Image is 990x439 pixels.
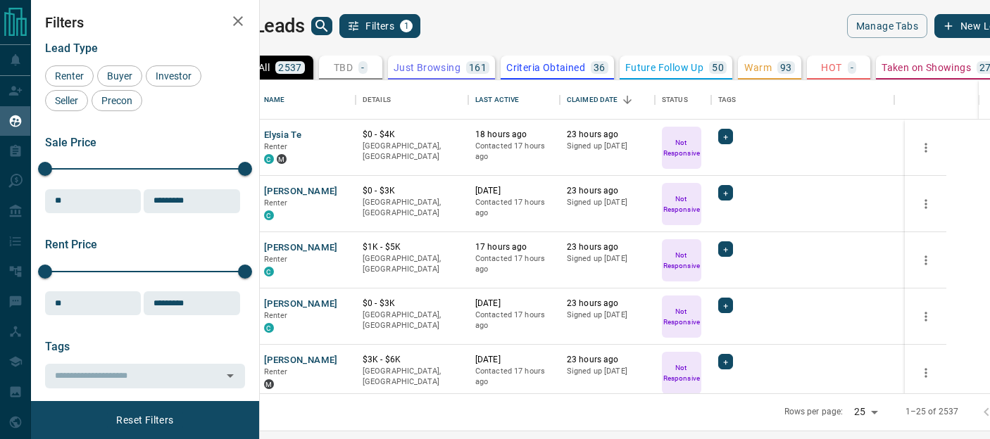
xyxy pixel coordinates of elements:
button: Filters1 [339,14,420,38]
p: 50 [712,63,724,72]
span: Renter [50,70,89,82]
p: Not Responsive [663,306,700,327]
p: - [851,63,853,72]
p: Warm [744,63,772,72]
p: [DATE] [475,185,553,197]
div: + [718,241,733,257]
p: Just Browsing [394,63,460,72]
div: Details [356,80,468,120]
p: 23 hours ago [567,298,648,310]
p: $3K - $6K [363,354,461,366]
div: Precon [92,90,142,111]
div: Last Active [475,80,519,120]
div: Renter [45,65,94,87]
div: + [718,354,733,369]
button: more [915,306,936,327]
div: Tags [718,80,737,120]
p: 36 [594,63,606,72]
div: condos.ca [264,154,274,164]
p: Not Responsive [663,193,700,215]
p: [GEOGRAPHIC_DATA], [GEOGRAPHIC_DATA] [363,366,461,388]
div: mrloft.ca [264,379,274,389]
span: Renter [264,255,288,264]
span: + [723,186,728,200]
p: [DATE] [475,298,553,310]
span: Renter [264,367,288,376]
div: Name [264,80,285,120]
p: Contacted 17 hours ago [475,141,553,163]
span: Investor [151,70,196,82]
p: Criteria Obtained [506,63,585,72]
p: 93 [780,63,792,72]
span: + [723,298,728,312]
p: 23 hours ago [567,241,648,253]
p: 161 [469,63,487,72]
span: + [723,242,728,256]
p: 2537 [278,63,302,72]
span: Sale Price [45,136,96,149]
div: Last Active [468,80,560,120]
button: [PERSON_NAME] [264,298,338,311]
div: condos.ca [264,267,274,276]
div: + [718,129,733,144]
p: TBD [334,63,353,72]
span: + [723,355,728,369]
div: + [718,185,733,201]
div: Details [363,80,391,120]
p: Rows per page: [784,406,844,418]
p: Signed up [DATE] [567,197,648,208]
span: Tags [45,340,70,353]
h2: Filters [45,14,245,31]
span: Precon [96,95,137,106]
div: + [718,298,733,313]
div: 25 [848,402,882,422]
p: [GEOGRAPHIC_DATA], [GEOGRAPHIC_DATA] [363,197,461,219]
span: 1 [401,21,411,31]
div: condos.ca [264,210,274,220]
p: $0 - $4K [363,129,461,141]
p: Contacted 17 hours ago [475,253,553,275]
div: Tags [711,80,894,120]
span: Renter [264,198,288,208]
span: Buyer [102,70,137,82]
button: Elysia Te [264,129,301,142]
p: $0 - $3K [363,185,461,197]
p: [GEOGRAPHIC_DATA], [GEOGRAPHIC_DATA] [363,310,461,331]
p: [GEOGRAPHIC_DATA], [GEOGRAPHIC_DATA] [363,253,461,275]
p: Signed up [DATE] [567,141,648,152]
p: Contacted 17 hours ago [475,366,553,388]
span: Renter [264,142,288,151]
button: [PERSON_NAME] [264,241,338,255]
div: Claimed Date [567,80,618,120]
p: 23 hours ago [567,354,648,366]
p: Signed up [DATE] [567,366,648,377]
div: Claimed Date [560,80,655,120]
p: Contacted 17 hours ago [475,197,553,219]
p: [DATE] [475,354,553,366]
button: more [915,250,936,271]
button: more [915,362,936,383]
p: Signed up [DATE] [567,253,648,265]
div: Buyer [97,65,142,87]
p: 23 hours ago [567,185,648,197]
p: Not Responsive [663,137,700,158]
button: more [915,193,936,215]
button: Manage Tabs [847,14,927,38]
p: Future Follow Up [625,63,703,72]
p: 18 hours ago [475,129,553,141]
div: Name [257,80,356,120]
p: 23 hours ago [567,129,648,141]
div: Seller [45,90,88,111]
button: more [915,137,936,158]
span: Rent Price [45,238,97,251]
p: Not Responsive [663,362,700,383]
div: Status [655,80,711,120]
div: Investor [146,65,201,87]
p: $0 - $3K [363,298,461,310]
span: Renter [264,311,288,320]
p: Not Responsive [663,250,700,271]
div: Status [662,80,688,120]
p: 1–25 of 2537 [906,406,959,418]
button: Reset Filters [107,408,182,432]
h1: My Leads [224,15,305,37]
